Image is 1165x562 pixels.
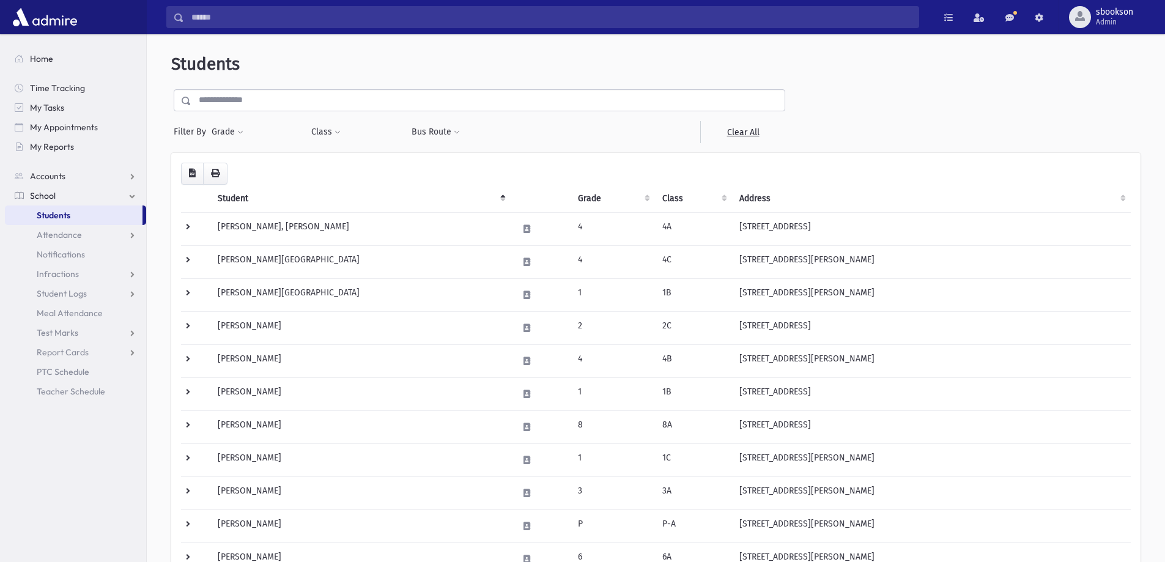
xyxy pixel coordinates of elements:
[37,347,89,358] span: Report Cards
[210,212,511,245] td: [PERSON_NAME], [PERSON_NAME]
[37,210,70,221] span: Students
[210,509,511,542] td: [PERSON_NAME]
[571,278,656,311] td: 1
[37,229,82,240] span: Attendance
[210,278,511,311] td: [PERSON_NAME][GEOGRAPHIC_DATA]
[5,382,146,401] a: Teacher Schedule
[655,377,732,410] td: 1B
[5,323,146,342] a: Test Marks
[5,225,146,245] a: Attendance
[171,54,240,74] span: Students
[30,122,98,133] span: My Appointments
[5,362,146,382] a: PTC Schedule
[655,245,732,278] td: 4C
[37,386,105,397] span: Teacher Schedule
[30,53,53,64] span: Home
[732,509,1131,542] td: [STREET_ADDRESS][PERSON_NAME]
[571,509,656,542] td: P
[1096,7,1133,17] span: sbookson
[5,245,146,264] a: Notifications
[732,245,1131,278] td: [STREET_ADDRESS][PERSON_NAME]
[5,117,146,137] a: My Appointments
[732,344,1131,377] td: [STREET_ADDRESS][PERSON_NAME]
[732,377,1131,410] td: [STREET_ADDRESS]
[5,264,146,284] a: Infractions
[10,5,80,29] img: AdmirePro
[5,284,146,303] a: Student Logs
[174,125,211,138] span: Filter By
[30,83,85,94] span: Time Tracking
[732,476,1131,509] td: [STREET_ADDRESS][PERSON_NAME]
[5,78,146,98] a: Time Tracking
[5,342,146,362] a: Report Cards
[732,311,1131,344] td: [STREET_ADDRESS]
[732,185,1131,213] th: Address: activate to sort column ascending
[5,166,146,186] a: Accounts
[571,443,656,476] td: 1
[655,212,732,245] td: 4A
[184,6,919,28] input: Search
[37,268,79,279] span: Infractions
[1096,17,1133,27] span: Admin
[211,121,244,143] button: Grade
[210,476,511,509] td: [PERSON_NAME]
[571,476,656,509] td: 3
[37,308,103,319] span: Meal Attendance
[181,163,204,185] button: CSV
[5,205,142,225] a: Students
[732,278,1131,311] td: [STREET_ADDRESS][PERSON_NAME]
[210,410,511,443] td: [PERSON_NAME]
[571,185,656,213] th: Grade: activate to sort column ascending
[37,327,78,338] span: Test Marks
[210,344,511,377] td: [PERSON_NAME]
[210,311,511,344] td: [PERSON_NAME]
[655,185,732,213] th: Class: activate to sort column ascending
[655,443,732,476] td: 1C
[210,245,511,278] td: [PERSON_NAME][GEOGRAPHIC_DATA]
[203,163,227,185] button: Print
[37,366,89,377] span: PTC Schedule
[732,212,1131,245] td: [STREET_ADDRESS]
[655,410,732,443] td: 8A
[5,186,146,205] a: School
[655,509,732,542] td: P-A
[5,137,146,157] a: My Reports
[571,212,656,245] td: 4
[311,121,341,143] button: Class
[5,303,146,323] a: Meal Attendance
[571,344,656,377] td: 4
[655,278,732,311] td: 1B
[30,171,65,182] span: Accounts
[655,311,732,344] td: 2C
[655,476,732,509] td: 3A
[210,377,511,410] td: [PERSON_NAME]
[655,344,732,377] td: 4B
[571,410,656,443] td: 8
[571,311,656,344] td: 2
[210,185,511,213] th: Student: activate to sort column descending
[5,49,146,68] a: Home
[732,410,1131,443] td: [STREET_ADDRESS]
[700,121,785,143] a: Clear All
[571,245,656,278] td: 4
[37,249,85,260] span: Notifications
[732,443,1131,476] td: [STREET_ADDRESS][PERSON_NAME]
[30,141,74,152] span: My Reports
[571,377,656,410] td: 1
[411,121,460,143] button: Bus Route
[30,190,56,201] span: School
[210,443,511,476] td: [PERSON_NAME]
[30,102,64,113] span: My Tasks
[5,98,146,117] a: My Tasks
[37,288,87,299] span: Student Logs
